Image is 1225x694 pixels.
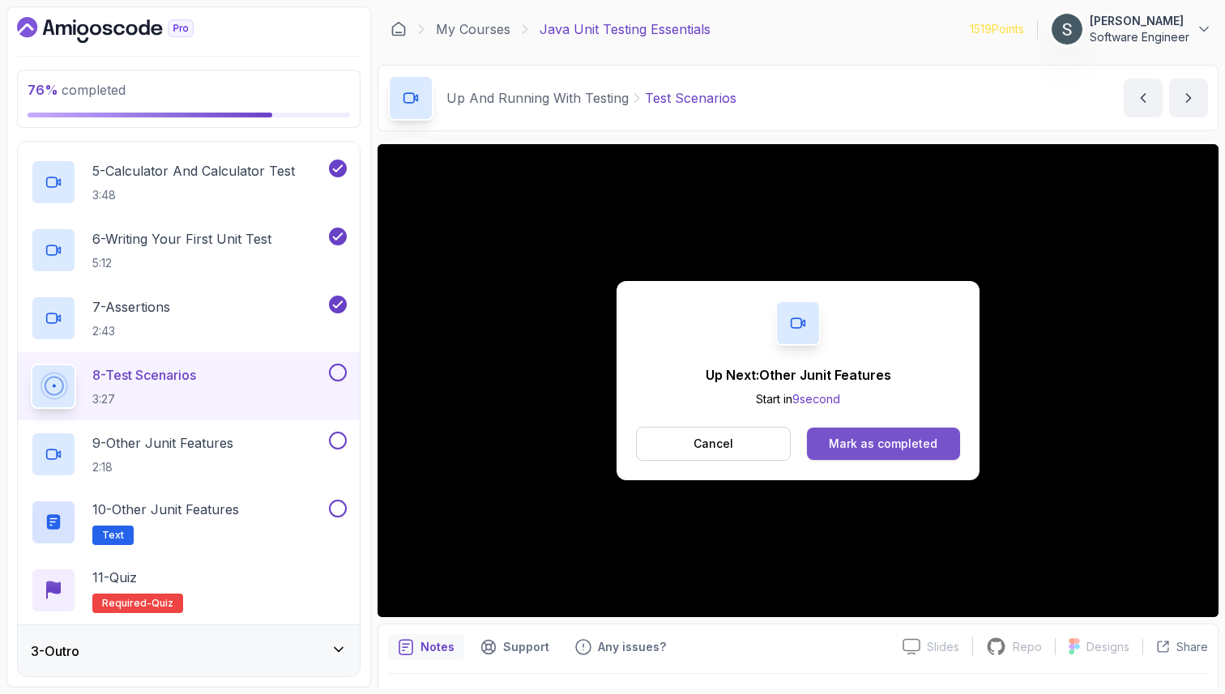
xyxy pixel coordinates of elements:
[391,21,407,37] a: Dashboard
[446,88,629,108] p: Up And Running With Testing
[807,428,960,460] button: Mark as completed
[1142,639,1208,655] button: Share
[92,323,170,339] p: 2:43
[92,255,271,271] p: 5:12
[92,297,170,317] p: 7 - Assertions
[28,82,58,98] span: 76 %
[927,639,959,655] p: Slides
[1051,13,1212,45] button: user profile image[PERSON_NAME]Software Engineer
[1124,79,1163,117] button: previous content
[92,500,239,519] p: 10 - Other Junit Features
[1052,14,1082,45] img: user profile image
[1086,639,1129,655] p: Designs
[31,641,79,661] h3: 3 - Outro
[31,364,347,409] button: 8-Test Scenarios3:27
[540,19,711,39] p: Java Unit Testing Essentials
[792,392,840,406] span: 9 second
[1013,639,1042,655] p: Repo
[152,597,173,610] span: quiz
[694,436,733,452] p: Cancel
[388,634,464,660] button: notes button
[598,639,666,655] p: Any issues?
[829,436,937,452] div: Mark as completed
[706,365,891,385] p: Up Next: Other Junit Features
[18,625,360,677] button: 3-Outro
[17,17,231,43] a: Dashboard
[566,634,676,660] button: Feedback button
[1090,13,1189,29] p: [PERSON_NAME]
[31,500,347,545] button: 10-Other Junit FeaturesText
[92,229,271,249] p: 6 - Writing Your First Unit Test
[92,161,295,181] p: 5 - Calculator And Calculator Test
[1169,79,1208,117] button: next content
[706,391,891,407] p: Start in
[28,82,126,98] span: completed
[420,639,455,655] p: Notes
[378,144,1219,617] iframe: 8 - Test Scenarios
[92,433,233,453] p: 9 - Other Junit Features
[645,88,736,108] p: Test Scenarios
[102,597,152,610] span: Required-
[31,296,347,341] button: 7-Assertions2:43
[31,228,347,273] button: 6-Writing Your First Unit Test5:12
[503,639,549,655] p: Support
[92,365,196,385] p: 8 - Test Scenarios
[31,160,347,205] button: 5-Calculator And Calculator Test3:48
[31,568,347,613] button: 11-QuizRequired-quiz
[436,19,510,39] a: My Courses
[471,634,559,660] button: Support button
[31,432,347,477] button: 9-Other Junit Features2:18
[92,187,295,203] p: 3:48
[92,568,137,587] p: 11 - Quiz
[1176,639,1208,655] p: Share
[92,391,196,407] p: 3:27
[92,459,233,475] p: 2:18
[970,21,1024,37] p: 1519 Points
[102,529,124,542] span: Text
[1090,29,1189,45] p: Software Engineer
[636,427,791,461] button: Cancel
